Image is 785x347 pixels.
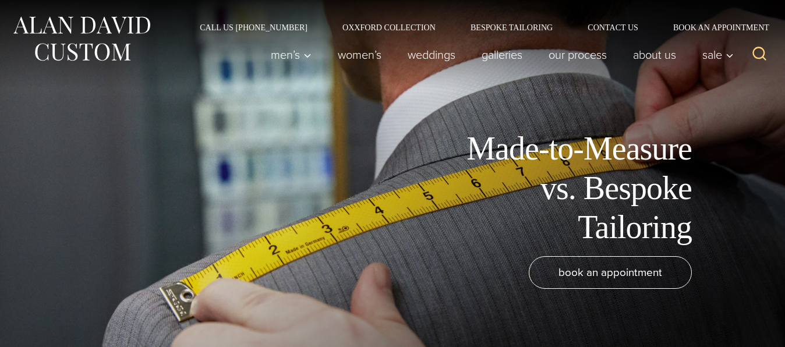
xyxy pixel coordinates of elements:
a: Bespoke Tailoring [453,23,570,31]
a: weddings [395,43,469,66]
a: Galleries [469,43,536,66]
a: Oxxford Collection [325,23,453,31]
a: book an appointment [529,256,692,289]
nav: Primary Navigation [258,43,740,66]
iframe: Find more information here [567,19,785,347]
h1: Made-to-Measure vs. Bespoke Tailoring [430,129,692,247]
a: Our Process [536,43,620,66]
span: Men’s [271,49,312,61]
a: Women’s [325,43,395,66]
a: Call Us [PHONE_NUMBER] [182,23,325,31]
span: book an appointment [558,264,662,281]
img: Alan David Custom [12,13,151,65]
nav: Secondary Navigation [182,23,773,31]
